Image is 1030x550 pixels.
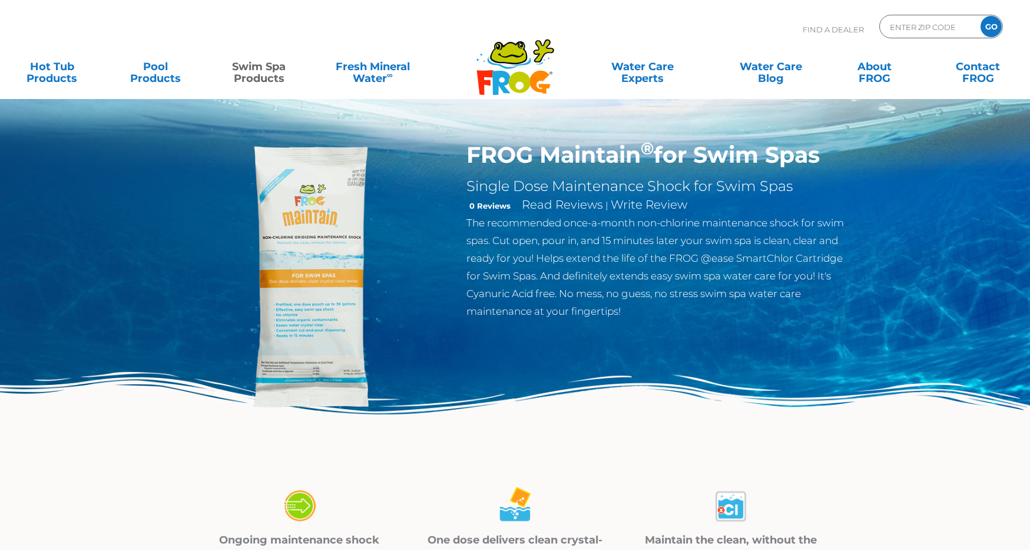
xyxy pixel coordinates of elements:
a: AboutFROG [834,55,915,78]
a: Water CareExperts [577,55,707,78]
p: Find A Dealer [803,15,864,44]
img: maintain_4-02 [494,485,535,527]
a: Hot TubProducts [12,55,92,78]
strong: 0 Reviews [469,201,511,210]
p: Ongoing maintenance shock [206,532,393,548]
img: Frog Products Logo [470,24,561,95]
a: Water CareBlog [731,55,812,78]
img: maintain_4-01 [279,485,320,527]
sup: ∞ [387,70,393,80]
a: Fresh MineralWater∞ [322,55,423,78]
h1: FROG Maintain for Swim Spas [466,141,851,169]
a: ContactFROG [938,55,1018,78]
img: maintain_4-03 [710,485,751,527]
span: | [605,200,608,211]
a: Write Review [611,197,687,212]
sup: ® [641,138,654,159]
a: Swim SpaProducts [219,55,300,78]
a: Read Reviews [522,197,603,212]
p: The recommended once-a-month non-chlorine maintenance shock for swim spas. Cut open, pour in, and... [466,214,851,320]
h2: Single Dose Maintenance Shock for Swim Spas [466,177,851,195]
img: ss-maintain-hero.png [180,141,449,411]
a: PoolProducts [115,55,196,78]
input: GO [981,16,1002,37]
